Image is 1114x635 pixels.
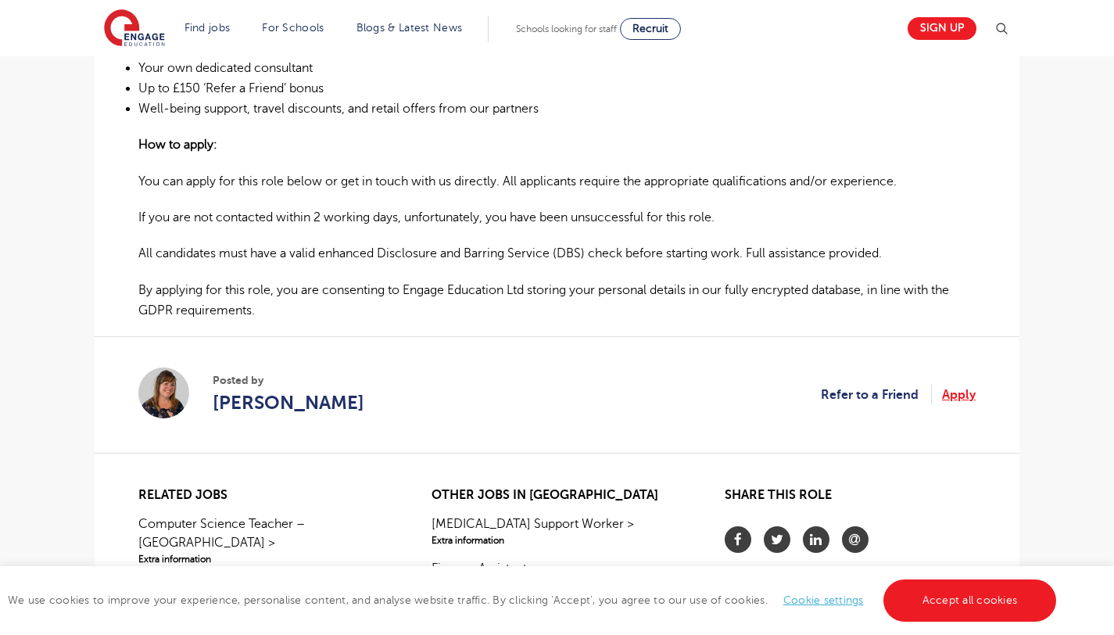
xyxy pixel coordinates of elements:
a: Refer to a Friend [821,385,932,405]
a: Recruit [620,18,681,40]
span: Extra information [138,552,389,566]
p: All candidates must have a valid enhanced Disclosure and Barring Service (DBS) check before start... [138,243,976,264]
a: Finance Assistant >Extra information [432,559,682,592]
span: Posted by [213,372,364,389]
li: Well-being support, travel discounts, and retail offers from our partners [138,99,976,119]
span: Recruit [632,23,668,34]
a: [MEDICAL_DATA] Support Worker >Extra information [432,515,682,547]
span: Extra information [432,533,682,547]
span: We use cookies to improve your experience, personalise content, and analyse website traffic. By c... [8,594,1060,606]
a: [PERSON_NAME] [213,389,364,417]
h2: Related jobs [138,488,389,503]
p: If you are not contacted within 2 working days, unfortunately, you have been unsuccessful for thi... [138,207,976,228]
p: By applying for this role, you are consenting to Engage Education Ltd storing your personal detai... [138,280,976,321]
a: Computer Science Teacher – [GEOGRAPHIC_DATA] >Extra information [138,515,389,566]
li: Up to £150 ‘Refer a Friend’ bonus [138,78,976,99]
img: Engage Education [104,9,165,48]
h2: Share this role [725,488,976,511]
h2: Other jobs in [GEOGRAPHIC_DATA] [432,488,682,503]
a: For Schools [262,22,324,34]
a: Apply [942,385,976,405]
span: Schools looking for staff [516,23,617,34]
p: You can apply for this role below or get in touch with us directly. All applicants require the ap... [138,171,976,192]
a: Find jobs [184,22,231,34]
a: Cookie settings [783,594,864,606]
a: Accept all cookies [883,579,1057,622]
li: Your own dedicated consultant [138,58,976,78]
strong: How to apply: [138,138,217,152]
a: Blogs & Latest News [356,22,463,34]
a: Sign up [908,17,976,40]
